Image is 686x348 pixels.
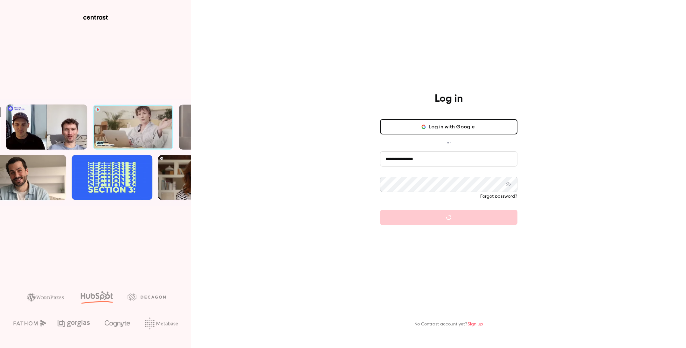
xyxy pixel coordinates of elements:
[414,321,483,328] p: No Contrast account yet?
[380,119,517,134] button: Log in with Google
[480,194,517,199] a: Forgot password?
[443,140,454,146] span: or
[435,92,463,105] h4: Log in
[128,293,166,300] img: decagon
[468,322,483,326] a: Sign up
